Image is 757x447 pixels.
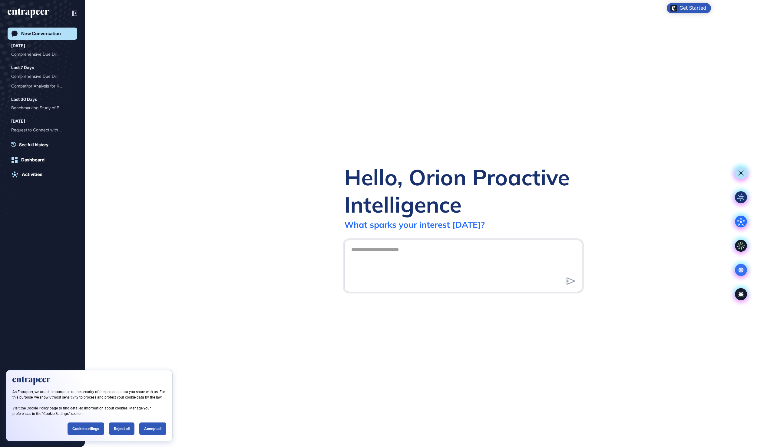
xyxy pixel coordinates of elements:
div: Benchmarking Study of Ent... [11,103,69,113]
div: Competitor Analysis for Kuartis Med and Its Global and Local Competitors [11,81,74,91]
div: entrapeer-logo [8,8,49,18]
a: New Conversation [8,28,77,40]
div: Hello, Orion Proactive Intelligence [344,164,582,218]
div: New Conversation [21,31,61,36]
div: Comprehensive Due Diligen... [11,49,69,59]
a: See full history [11,141,77,148]
div: Comprehensive Due Diligence and Competitor Intelligence Report for Rudiq [11,71,74,81]
div: Activities [22,172,42,177]
div: Benchmarking Study of Entrapeer, Gartner, and McKinsey in Innovation Enablement and Management Co... [11,103,74,113]
div: Last 7 Days [11,64,34,71]
a: Dashboard [8,154,77,166]
div: Competitor Analysis for K... [11,81,69,91]
div: Request to Connect with Reese [11,125,74,135]
div: [DATE] [11,118,25,125]
div: Last 30 Days [11,96,37,103]
div: Dashboard [21,157,45,163]
div: [DATE] [11,42,25,49]
span: See full history [19,141,48,148]
div: Comprehensive Due Diligence and Competitor Intelligence Report for Fikogya in Water Ecosystem Tec... [11,49,74,59]
div: Open Get Started checklist [667,3,711,13]
div: Comprehensive Due Diligen... [11,71,69,81]
div: What sparks your interest [DATE]? [344,219,485,230]
div: Get Started [679,5,706,11]
img: launcher-image-alternative-text [670,5,677,12]
a: Activities [8,168,77,180]
div: Request to Connect with R... [11,125,69,135]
